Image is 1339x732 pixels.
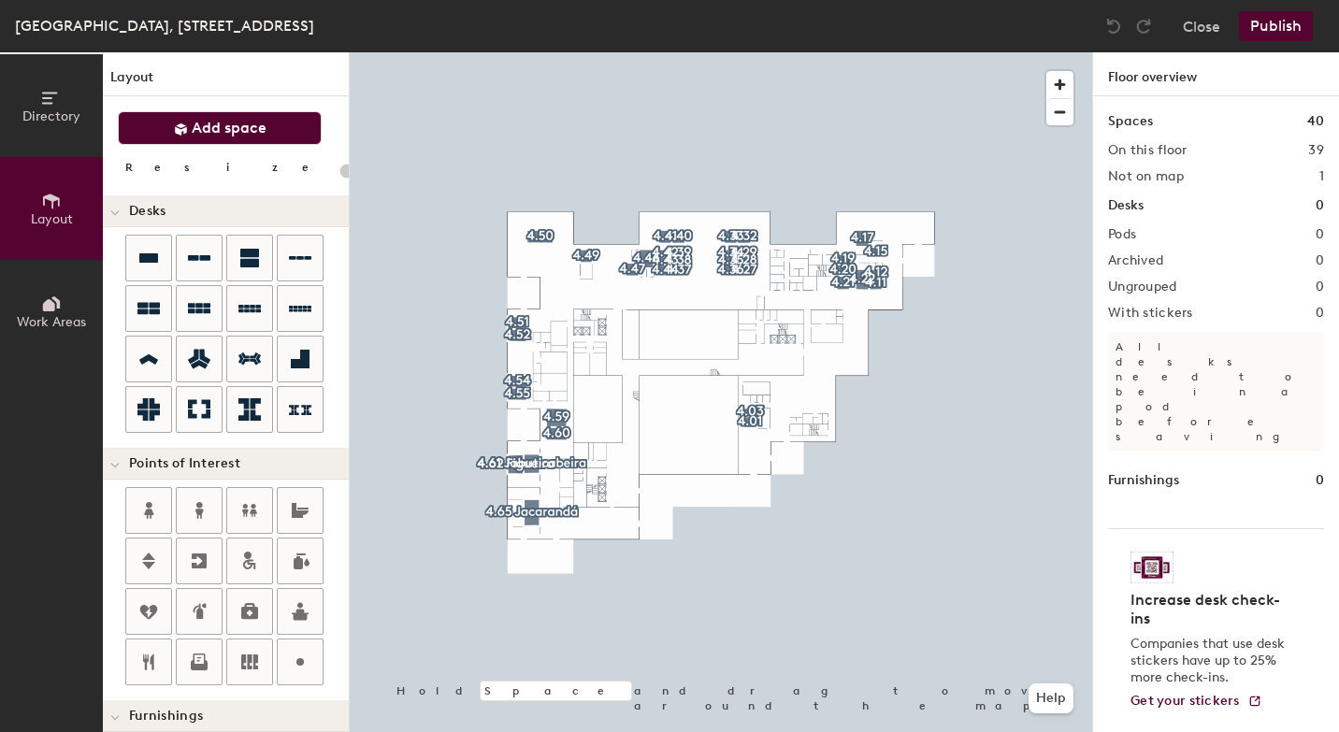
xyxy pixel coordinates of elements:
span: Desks [129,204,166,219]
h2: On this floor [1108,143,1188,158]
a: Get your stickers [1130,694,1262,710]
h1: 0 [1316,195,1324,216]
h1: Layout [103,67,349,96]
button: Add space [118,111,322,145]
button: Close [1183,11,1220,41]
span: Add space [192,119,266,137]
div: Resize [125,160,332,175]
h1: 40 [1307,111,1324,132]
h2: 1 [1319,169,1324,184]
span: Directory [22,108,80,124]
span: Furnishings [129,709,203,724]
h2: Ungrouped [1108,280,1177,294]
img: Redo [1134,17,1153,36]
button: Publish [1239,11,1313,41]
button: Help [1029,683,1073,713]
h2: 0 [1316,306,1324,321]
span: Get your stickers [1130,693,1240,709]
span: Layout [31,211,73,227]
h1: Furnishings [1108,470,1179,491]
h1: 0 [1316,470,1324,491]
div: [GEOGRAPHIC_DATA], [STREET_ADDRESS] [15,14,314,37]
span: Work Areas [17,314,86,330]
p: All desks need to be in a pod before saving [1108,332,1324,452]
h2: Pods [1108,227,1136,242]
img: Sticker logo [1130,552,1173,583]
h2: 39 [1308,143,1324,158]
h2: Not on map [1108,169,1184,184]
p: Companies that use desk stickers have up to 25% more check-ins. [1130,636,1290,686]
h1: Floor overview [1093,52,1339,96]
h4: Increase desk check-ins [1130,591,1290,628]
h2: 0 [1316,253,1324,268]
h2: Archived [1108,253,1163,268]
span: Points of Interest [129,456,240,471]
h2: With stickers [1108,306,1193,321]
h2: 0 [1316,227,1324,242]
h2: 0 [1316,280,1324,294]
img: Undo [1104,17,1123,36]
h1: Desks [1108,195,1144,216]
h1: Spaces [1108,111,1153,132]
